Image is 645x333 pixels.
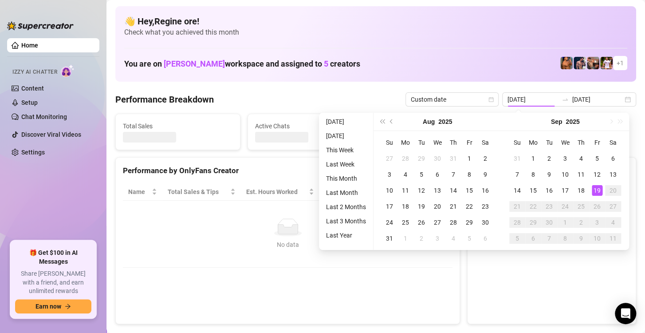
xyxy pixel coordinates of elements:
img: logo-BBDzfeDw.svg [7,21,74,30]
span: Earn now [35,303,61,310]
span: 🎁 Get $100 in AI Messages [15,249,91,266]
span: Sales / Hour [325,187,367,197]
button: Earn nowarrow-right [15,299,91,313]
a: Discover Viral Videos [21,131,81,138]
h1: You are on workspace and assigned to creators [124,59,360,69]
span: + 1 [617,58,624,68]
span: swap-right [562,96,569,103]
img: Axel [574,57,586,69]
div: Performance by OnlyFans Creator [123,165,452,177]
span: Active Chats [255,121,365,131]
div: Sales by OnlyFans Creator [475,165,629,177]
span: Messages Sent [387,121,497,131]
span: Izzy AI Chatter [12,68,57,76]
input: Start date [507,95,558,104]
span: arrow-right [65,303,71,309]
span: Total Sales [123,121,233,131]
span: Custom date [411,93,493,106]
img: AI Chatter [61,64,75,77]
a: Settings [21,149,45,156]
th: Total Sales & Tips [162,183,241,201]
a: Content [21,85,44,92]
th: Sales / Hour [319,183,379,201]
input: End date [572,95,623,104]
a: Home [21,42,38,49]
img: Hector [600,57,613,69]
span: Check what you achieved this month [124,28,627,37]
span: [PERSON_NAME] [164,59,225,68]
span: 5 [324,59,328,68]
img: Osvaldo [587,57,599,69]
span: Chat Conversion [385,187,440,197]
span: calendar [488,97,494,102]
span: Total Sales & Tips [168,187,228,197]
a: Chat Monitoring [21,113,67,120]
div: Open Intercom Messenger [615,303,636,324]
span: Name [128,187,150,197]
th: Chat Conversion [379,183,452,201]
span: to [562,96,569,103]
span: Share [PERSON_NAME] with a friend, and earn unlimited rewards [15,270,91,296]
a: Setup [21,99,38,106]
img: JG [560,57,573,69]
h4: Performance Breakdown [115,93,214,106]
div: No data [132,240,444,250]
div: Est. Hours Worked [246,187,307,197]
h4: 👋 Hey, Regine ore ! [124,15,627,28]
th: Name [123,183,162,201]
